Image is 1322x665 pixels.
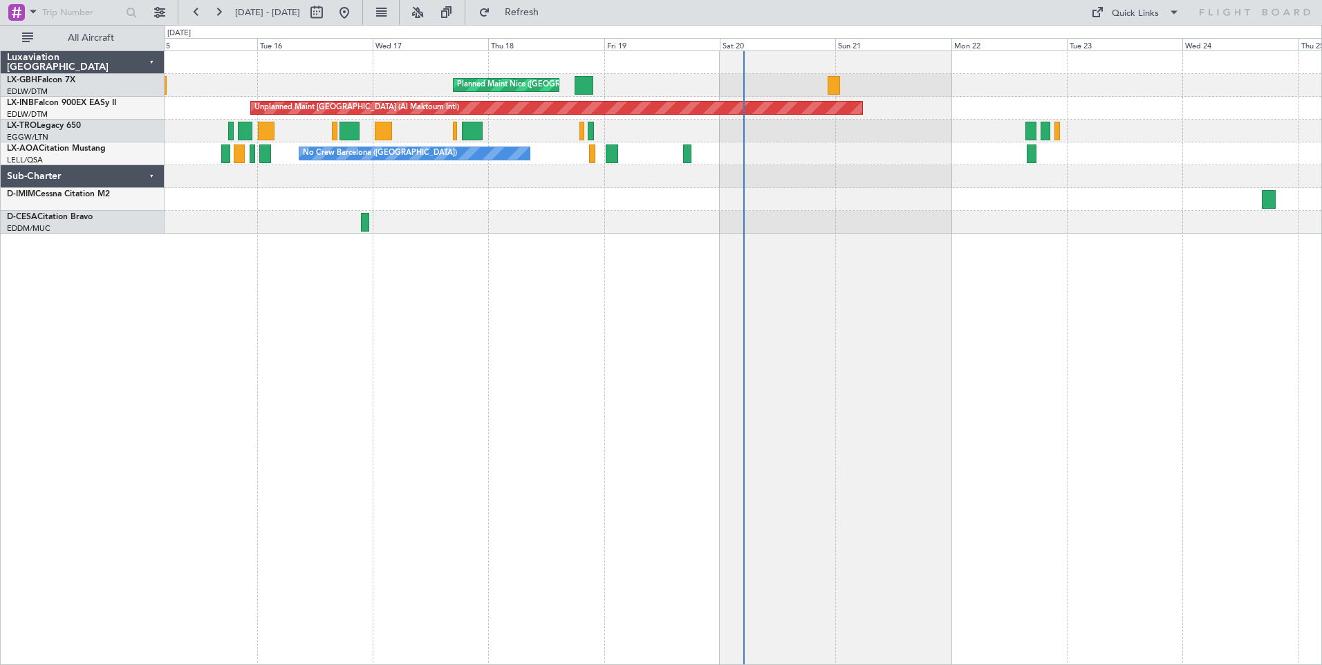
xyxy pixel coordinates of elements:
[42,2,122,23] input: Trip Number
[36,33,146,43] span: All Aircraft
[488,38,604,50] div: Thu 18
[7,76,37,84] span: LX-GBH
[1112,7,1159,21] div: Quick Links
[7,122,81,130] a: LX-TROLegacy 650
[1084,1,1186,24] button: Quick Links
[303,143,457,164] div: No Crew Barcelona ([GEOGRAPHIC_DATA])
[472,1,555,24] button: Refresh
[167,28,191,39] div: [DATE]
[720,38,835,50] div: Sat 20
[7,155,43,165] a: LELL/QSA
[457,75,611,95] div: Planned Maint Nice ([GEOGRAPHIC_DATA])
[235,6,300,19] span: [DATE] - [DATE]
[7,86,48,97] a: EDLW/DTM
[7,99,34,107] span: LX-INB
[7,122,37,130] span: LX-TRO
[951,38,1067,50] div: Mon 22
[257,38,373,50] div: Tue 16
[141,38,257,50] div: Mon 15
[1182,38,1298,50] div: Wed 24
[7,76,75,84] a: LX-GBHFalcon 7X
[835,38,951,50] div: Sun 21
[7,144,39,153] span: LX-AOA
[7,109,48,120] a: EDLW/DTM
[15,27,150,49] button: All Aircraft
[254,97,459,118] div: Unplanned Maint [GEOGRAPHIC_DATA] (Al Maktoum Intl)
[604,38,720,50] div: Fri 19
[7,132,48,142] a: EGGW/LTN
[7,99,116,107] a: LX-INBFalcon 900EX EASy II
[7,213,93,221] a: D-CESACitation Bravo
[7,190,35,198] span: D-IMIM
[7,223,50,234] a: EDDM/MUC
[7,190,110,198] a: D-IMIMCessna Citation M2
[7,144,106,153] a: LX-AOACitation Mustang
[1067,38,1182,50] div: Tue 23
[493,8,551,17] span: Refresh
[373,38,488,50] div: Wed 17
[7,213,37,221] span: D-CESA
